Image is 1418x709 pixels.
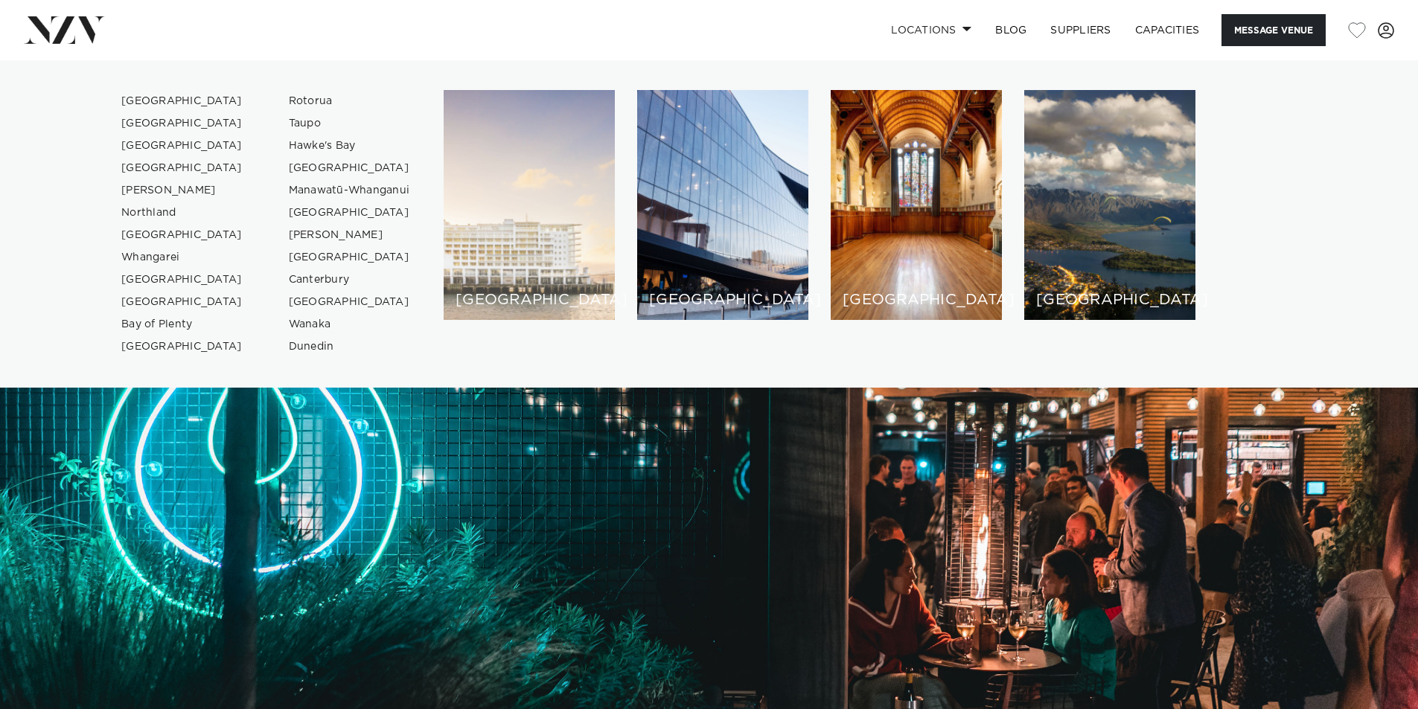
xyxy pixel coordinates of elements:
a: Whangarei [109,246,255,269]
a: Capacities [1123,14,1212,46]
a: SUPPLIERS [1038,14,1122,46]
h6: [GEOGRAPHIC_DATA] [456,292,603,308]
a: BLOG [983,14,1038,46]
a: Hawke's Bay [277,135,422,157]
a: Auckland venues [GEOGRAPHIC_DATA] [444,90,615,320]
a: Locations [879,14,983,46]
a: Bay of Plenty [109,313,255,336]
h6: [GEOGRAPHIC_DATA] [649,292,796,308]
a: [PERSON_NAME] [277,224,422,246]
a: [GEOGRAPHIC_DATA] [109,135,255,157]
a: [GEOGRAPHIC_DATA] [109,269,255,291]
a: [GEOGRAPHIC_DATA] [109,224,255,246]
h6: [GEOGRAPHIC_DATA] [843,292,990,308]
a: Manawatū-Whanganui [277,179,422,202]
a: Dunedin [277,336,422,358]
a: Canterbury [277,269,422,291]
a: Taupo [277,112,422,135]
a: [GEOGRAPHIC_DATA] [109,291,255,313]
img: nzv-logo.png [24,16,105,43]
a: [GEOGRAPHIC_DATA] [109,90,255,112]
a: [GEOGRAPHIC_DATA] [277,202,422,224]
a: [GEOGRAPHIC_DATA] [277,246,422,269]
button: Message Venue [1221,14,1326,46]
a: [GEOGRAPHIC_DATA] [109,112,255,135]
a: [GEOGRAPHIC_DATA] [277,291,422,313]
a: Wellington venues [GEOGRAPHIC_DATA] [637,90,808,320]
a: Northland [109,202,255,224]
a: Queenstown venues [GEOGRAPHIC_DATA] [1024,90,1195,320]
a: [PERSON_NAME] [109,179,255,202]
a: [GEOGRAPHIC_DATA] [277,157,422,179]
h6: [GEOGRAPHIC_DATA] [1036,292,1184,308]
a: Rotorua [277,90,422,112]
a: [GEOGRAPHIC_DATA] [109,157,255,179]
a: Wanaka [277,313,422,336]
a: [GEOGRAPHIC_DATA] [109,336,255,358]
a: Christchurch venues [GEOGRAPHIC_DATA] [831,90,1002,320]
